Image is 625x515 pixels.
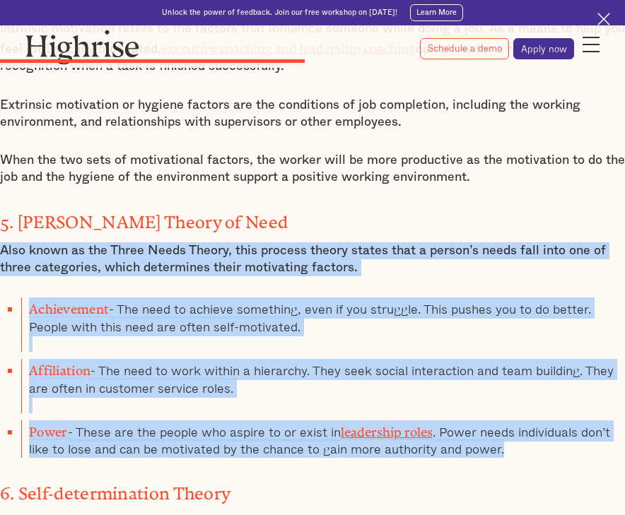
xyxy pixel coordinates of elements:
[21,359,625,413] li: - The need to work within a hierarchy. They seek social interaction and team building. They are o...
[29,363,90,372] strong: Affiliation
[410,4,463,21] a: Learn More
[21,297,625,352] li: - The need to achieve something, even if you struggle. This pushes you to do better. People with ...
[21,420,625,458] li: - These are the people who aspire to or exist in . Power needs individuals don’t like to lose and...
[420,38,509,59] a: Schedule a demo
[597,13,610,25] img: Cross icon
[513,38,574,59] a: Apply now
[25,30,139,64] img: Highrise logo
[29,302,109,310] strong: Achievement
[162,8,397,18] div: Unlock the power of feedback. Join our free workshop on [DATE]!
[29,425,68,433] strong: Power
[341,425,433,433] a: leadership roles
